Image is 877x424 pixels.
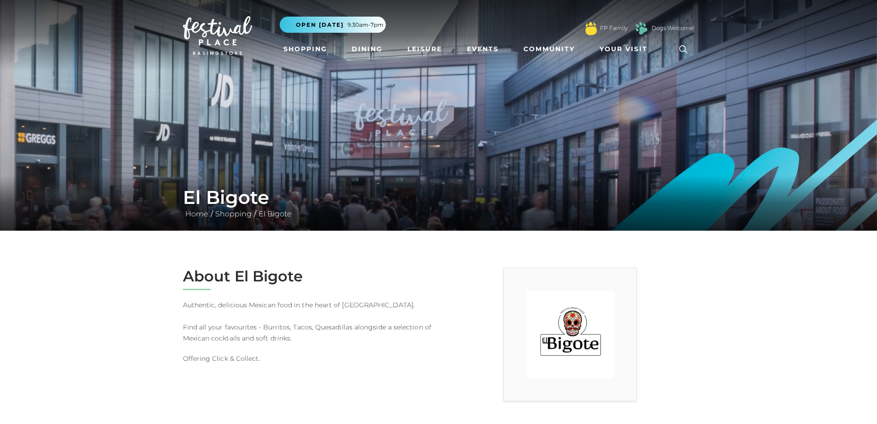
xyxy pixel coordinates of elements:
[256,209,294,218] a: El Bigote
[600,24,628,32] a: FP Family
[280,17,386,33] button: Open [DATE] 9.30am-7pm
[183,353,432,364] p: Offering Click & Collect.
[520,41,578,58] a: Community
[183,186,695,209] h1: El Bigote
[347,21,383,29] span: 9.30am-7pm
[183,299,432,344] p: Authentic, delicious Mexican food in the heart of [GEOGRAPHIC_DATA]. Find all your favourites - B...
[596,41,656,58] a: Your Visit
[183,209,211,218] a: Home
[463,41,502,58] a: Events
[296,21,344,29] span: Open [DATE]
[348,41,386,58] a: Dining
[176,186,701,220] div: / /
[652,24,695,32] a: Dogs Welcome!
[600,44,647,54] span: Your Visit
[404,41,446,58] a: Leisure
[183,16,252,55] img: Festival Place Logo
[280,41,331,58] a: Shopping
[213,209,254,218] a: Shopping
[183,268,432,285] h2: About El Bigote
